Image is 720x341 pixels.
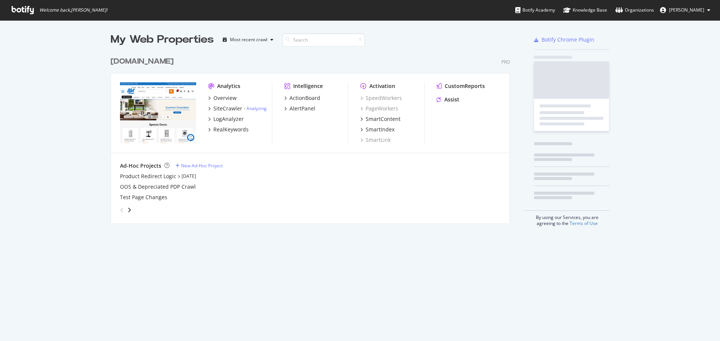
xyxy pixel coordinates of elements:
[217,82,240,90] div: Analytics
[360,136,391,144] a: SmartLink
[525,210,609,226] div: By using our Services, you are agreeing to the
[120,183,196,191] a: OOS & Depreciated PDP Crawl
[117,204,127,216] div: angle-left
[284,105,315,112] a: AlertPanel
[534,36,594,43] a: Botify Chrome Plugin
[120,162,161,170] div: Ad-Hoc Projects
[444,96,459,103] div: Assist
[213,115,244,123] div: LogAnalyzer
[541,36,594,43] div: Botify Chrome Plugin
[208,126,249,133] a: RealKeywords
[111,32,214,47] div: My Web Properties
[436,82,485,90] a: CustomReports
[220,34,276,46] button: Most recent crawl
[208,94,237,102] a: Overview
[515,6,555,14] div: Botify Academy
[654,4,716,16] button: [PERSON_NAME]
[366,126,394,133] div: SmartIndex
[360,126,394,133] a: SmartIndex
[111,47,516,223] div: grid
[230,37,267,42] div: Most recent crawl
[366,115,400,123] div: SmartContent
[213,105,242,112] div: SiteCrawler
[369,82,395,90] div: Activation
[360,115,400,123] a: SmartContent
[175,162,223,169] a: New Ad-Hoc Project
[244,105,267,112] div: -
[669,7,704,13] span: Michelle Stephens
[127,206,132,214] div: angle-right
[445,82,485,90] div: CustomReports
[246,105,267,112] a: Analyzing
[213,94,237,102] div: Overview
[282,33,365,46] input: Search
[289,105,315,112] div: AlertPanel
[570,220,598,226] a: Terms of Use
[360,105,398,112] a: PageWorkers
[120,82,196,143] img: abt.com
[289,94,320,102] div: ActionBoard
[111,56,174,67] div: [DOMAIN_NAME]
[111,56,177,67] a: [DOMAIN_NAME]
[181,173,196,179] a: [DATE]
[293,82,323,90] div: Intelligence
[208,115,244,123] a: LogAnalyzer
[284,94,320,102] a: ActionBoard
[213,126,249,133] div: RealKeywords
[120,173,176,180] a: Product Redirect Logic
[181,162,223,169] div: New Ad-Hoc Project
[501,59,510,65] div: Pro
[436,96,459,103] a: Assist
[208,105,267,112] a: SiteCrawler- Analyzing
[39,7,107,13] span: Welcome back, [PERSON_NAME] !
[120,194,167,201] a: Test Page Changes
[360,94,402,102] a: SpeedWorkers
[615,6,654,14] div: Organizations
[563,6,607,14] div: Knowledge Base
